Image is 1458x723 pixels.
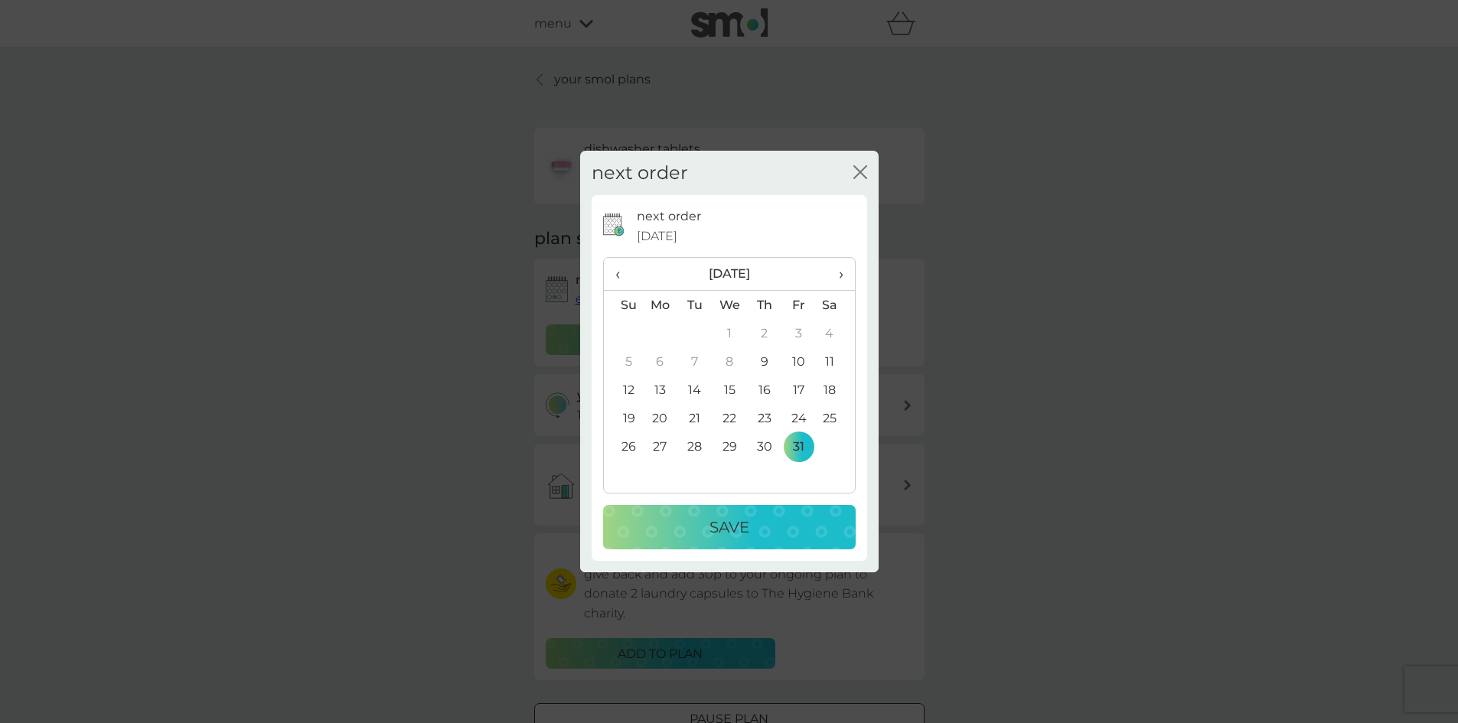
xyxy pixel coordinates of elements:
td: 6 [643,347,678,376]
p: Save [709,515,749,539]
th: [DATE] [643,258,817,291]
td: 26 [604,432,643,461]
td: 29 [712,432,747,461]
td: 20 [643,404,678,432]
th: Fr [781,291,816,320]
td: 14 [677,376,712,404]
button: Save [603,505,856,549]
button: close [853,165,867,181]
td: 12 [604,376,643,404]
td: 18 [816,376,854,404]
td: 28 [677,432,712,461]
td: 8 [712,347,747,376]
td: 15 [712,376,747,404]
td: 4 [816,319,854,347]
td: 23 [747,404,781,432]
th: Su [604,291,643,320]
span: ‹ [615,258,631,290]
td: 3 [781,319,816,347]
td: 1 [712,319,747,347]
td: 24 [781,404,816,432]
td: 17 [781,376,816,404]
td: 19 [604,404,643,432]
td: 13 [643,376,678,404]
td: 25 [816,404,854,432]
td: 10 [781,347,816,376]
th: Sa [816,291,854,320]
td: 21 [677,404,712,432]
th: Th [747,291,781,320]
th: We [712,291,747,320]
td: 5 [604,347,643,376]
td: 7 [677,347,712,376]
td: 30 [747,432,781,461]
td: 11 [816,347,854,376]
h2: next order [592,162,688,184]
td: 22 [712,404,747,432]
td: 31 [781,432,816,461]
th: Mo [643,291,678,320]
th: Tu [677,291,712,320]
span: [DATE] [637,226,677,246]
td: 9 [747,347,781,376]
td: 27 [643,432,678,461]
span: › [827,258,843,290]
td: 16 [747,376,781,404]
td: 2 [747,319,781,347]
p: next order [637,207,701,226]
